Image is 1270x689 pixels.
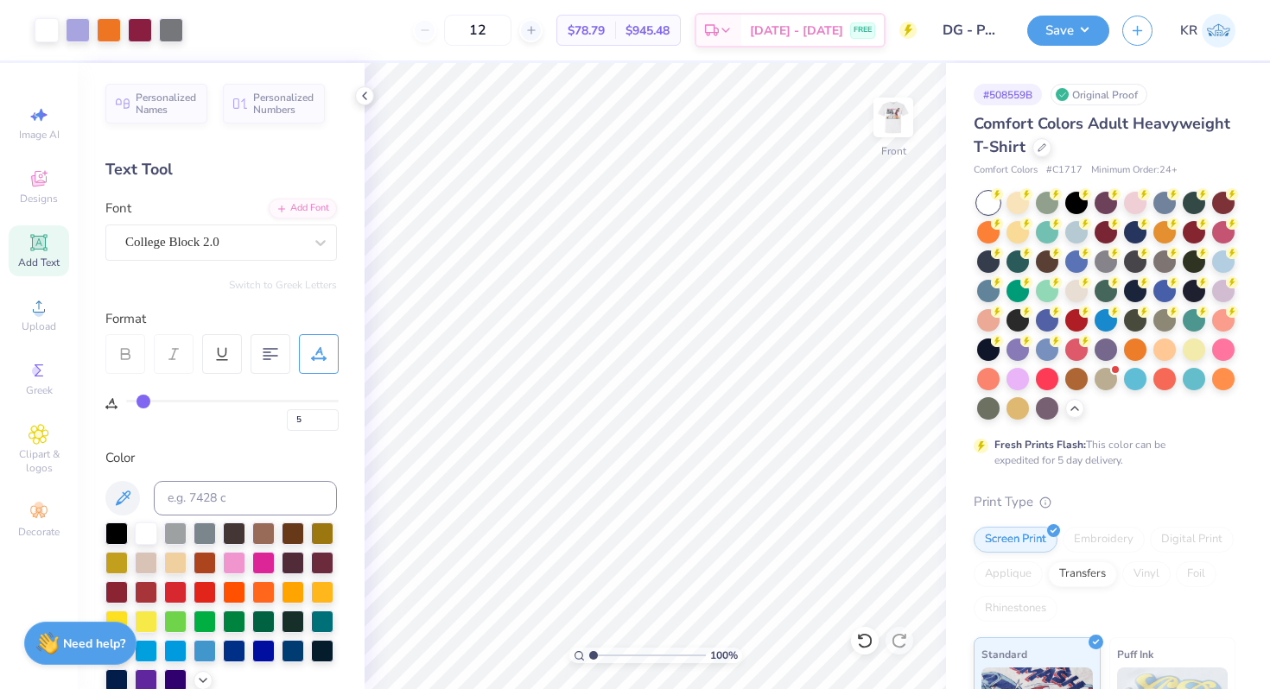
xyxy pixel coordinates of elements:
span: Image AI [19,128,60,142]
span: KR [1180,21,1197,41]
span: Upload [22,319,56,333]
span: $945.48 [625,22,670,40]
span: Puff Ink [1117,645,1153,663]
div: Text Tool [105,158,337,181]
input: – – [444,15,511,46]
div: Digital Print [1150,527,1234,553]
span: Minimum Order: 24 + [1091,163,1178,178]
span: Comfort Colors Adult Heavyweight T-Shirt [974,113,1230,157]
div: Screen Print [974,527,1057,553]
span: 100 % [710,648,738,663]
span: Personalized Numbers [253,92,314,116]
div: Print Type [974,492,1235,512]
div: Front [881,143,906,159]
div: Vinyl [1122,561,1171,587]
input: Untitled Design [930,13,1014,47]
span: Clipart & logos [9,447,69,475]
div: Format [105,309,339,329]
button: Switch to Greek Letters [229,278,337,292]
div: Applique [974,561,1043,587]
button: Save [1027,16,1109,46]
span: Standard [981,645,1027,663]
strong: Fresh Prints Flash: [994,438,1086,452]
span: $78.79 [568,22,605,40]
strong: Need help? [63,635,125,652]
div: Embroidery [1063,527,1145,553]
div: This color can be expedited for 5 day delivery. [994,437,1207,468]
span: Comfort Colors [974,163,1038,178]
div: Color [105,448,337,468]
img: Front [876,100,911,135]
a: KR [1180,14,1235,47]
span: [DATE] - [DATE] [750,22,843,40]
label: Font [105,199,131,218]
span: Decorate [18,525,60,539]
div: Original Proof [1051,84,1147,105]
div: # 508559B [974,84,1042,105]
span: Designs [20,192,58,205]
div: Rhinestones [974,596,1057,622]
span: Add Text [18,256,60,269]
span: # C1717 [1046,163,1083,178]
div: Transfers [1048,561,1117,587]
img: Kaylee Rivera [1202,14,1235,47]
span: Personalized Names [136,92,197,116]
input: e.g. 7428 c [154,481,337,515]
span: FREE [854,24,872,36]
div: Add Font [269,199,337,218]
div: Foil [1176,561,1216,587]
span: Greek [26,383,53,397]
